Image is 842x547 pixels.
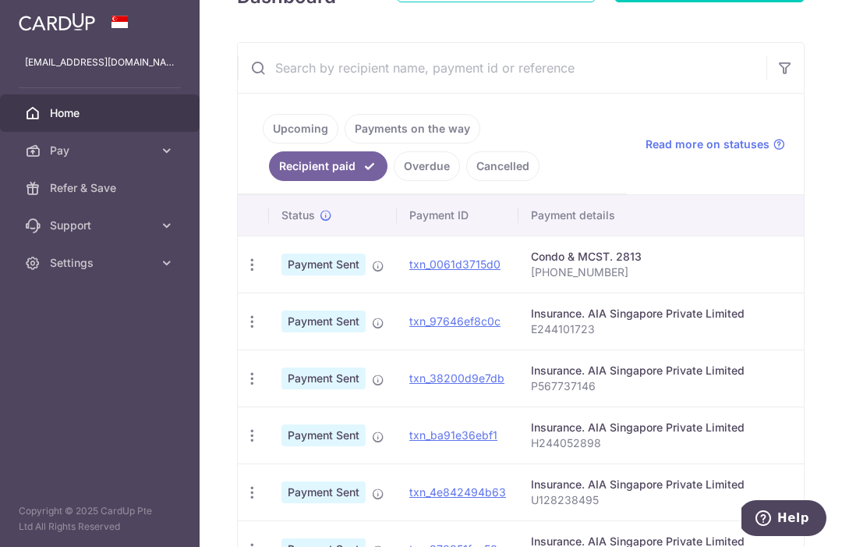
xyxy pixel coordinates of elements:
[238,43,766,93] input: Search by recipient name, payment id or reference
[409,258,501,271] a: txn_0061d3715d0
[345,114,480,144] a: Payments on the way
[50,105,153,121] span: Home
[19,12,95,31] img: CardUp
[50,143,153,158] span: Pay
[466,151,540,181] a: Cancelled
[281,368,366,389] span: Payment Sent
[409,485,506,499] a: txn_4e842494b63
[50,255,153,271] span: Settings
[281,481,366,503] span: Payment Sent
[263,114,338,144] a: Upcoming
[25,55,175,70] p: [EMAIL_ADDRESS][DOMAIN_NAME]
[50,180,153,196] span: Refer & Save
[646,137,785,152] a: Read more on statuses
[281,424,366,446] span: Payment Sent
[281,311,366,332] span: Payment Sent
[397,195,518,236] th: Payment ID
[409,428,497,442] a: txn_ba91e36ebf1
[50,218,153,233] span: Support
[409,371,504,385] a: txn_38200d9e7db
[741,500,826,539] iframe: Opens a widget where you can find more information
[646,137,769,152] span: Read more on statuses
[281,208,315,223] span: Status
[269,151,387,181] a: Recipient paid
[281,254,366,275] span: Payment Sent
[394,151,460,181] a: Overdue
[409,314,501,328] a: txn_97646ef8c0c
